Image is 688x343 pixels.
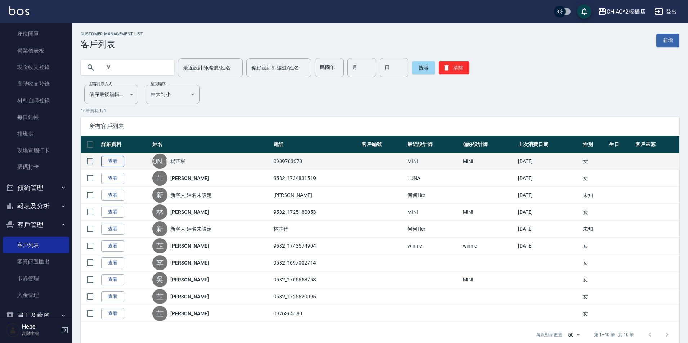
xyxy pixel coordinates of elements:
[581,170,607,187] td: 女
[6,323,20,337] img: Person
[516,238,581,254] td: [DATE]
[272,254,360,271] td: 9582_1697002714
[3,253,69,270] a: 客資篩選匯出
[170,293,209,300] a: [PERSON_NAME]
[152,255,167,270] div: 李
[170,259,209,266] a: [PERSON_NAME]
[170,310,209,317] a: [PERSON_NAME]
[516,204,581,221] td: [DATE]
[607,7,646,16] div: CHIAO^2板橋店
[272,136,360,153] th: 電話
[581,288,607,305] td: 女
[101,173,124,184] a: 查看
[272,187,360,204] td: [PERSON_NAME]
[152,221,167,236] div: 新
[101,190,124,201] a: 查看
[101,156,124,167] a: 查看
[101,274,124,285] a: 查看
[101,257,124,268] a: 查看
[146,85,200,104] div: 由大到小
[607,136,634,153] th: 生日
[151,136,272,153] th: 姓名
[406,238,461,254] td: winnie
[406,170,461,187] td: LUNA
[3,42,69,59] a: 營業儀表板
[3,92,69,109] a: 材料自購登錄
[581,136,607,153] th: 性別
[22,330,59,337] p: 高階主管
[272,305,360,322] td: 0976365180
[152,289,167,304] div: 芷
[581,271,607,288] td: 女
[89,81,112,87] label: 顧客排序方式
[170,208,209,216] a: [PERSON_NAME]
[360,136,406,153] th: 客戶編號
[101,240,124,252] a: 查看
[272,238,360,254] td: 9582_1743574904
[581,221,607,238] td: 未知
[461,204,517,221] td: MINI
[99,136,151,153] th: 詳細資料
[581,187,607,204] td: 未知
[652,5,679,18] button: 登出
[581,238,607,254] td: 女
[461,238,517,254] td: winnie
[170,276,209,283] a: [PERSON_NAME]
[81,32,143,36] h2: Customer Management List
[516,153,581,170] td: [DATE]
[3,237,69,253] a: 客戶列表
[461,136,517,153] th: 偏好設計師
[3,159,69,175] a: 掃碼打卡
[81,39,143,49] h3: 客戶列表
[151,81,166,87] label: 呈現順序
[516,136,581,153] th: 上次消費日期
[152,306,167,321] div: 芷
[656,34,679,47] a: 新增
[3,76,69,92] a: 高階收支登錄
[581,254,607,271] td: 女
[461,271,517,288] td: MINI
[272,271,360,288] td: 9582_1705653758
[89,123,671,130] span: 所有客戶列表
[170,225,212,233] a: 新客人 姓名未設定
[272,153,360,170] td: 0909703670
[101,291,124,302] a: 查看
[272,204,360,221] td: 9582_1725180053
[3,287,69,303] a: 入金管理
[101,207,124,218] a: 查看
[594,331,634,338] p: 第 1–10 筆 共 10 筆
[272,288,360,305] td: 9582_1725529095
[84,85,138,104] div: 依序最後編輯時間
[101,308,124,319] a: 查看
[516,221,581,238] td: [DATE]
[581,153,607,170] td: 女
[170,175,209,182] a: [PERSON_NAME]
[81,108,679,114] p: 10 筆資料, 1 / 1
[406,187,461,204] td: 何何Her
[101,224,124,235] a: 查看
[3,59,69,76] a: 現金收支登錄
[439,61,469,74] button: 清除
[577,4,591,19] button: save
[406,153,461,170] td: MINI
[581,204,607,221] td: 女
[152,188,167,203] div: 新
[3,109,69,126] a: 每日結帳
[406,136,461,153] th: 最近設計師
[516,170,581,187] td: [DATE]
[461,153,517,170] td: MINI
[3,306,69,325] button: 員工及薪資
[3,270,69,287] a: 卡券管理
[170,158,186,165] a: 楊芷寧
[170,242,209,249] a: [PERSON_NAME]
[272,170,360,187] td: 9582_1734831519
[412,61,435,74] button: 搜尋
[9,6,29,15] img: Logo
[22,323,59,330] h5: Hebe
[3,179,69,197] button: 預約管理
[516,187,581,204] td: [DATE]
[406,221,461,238] td: 何何Her
[3,197,69,216] button: 報表及分析
[536,331,562,338] p: 每頁顯示數量
[101,58,169,77] input: 搜尋關鍵字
